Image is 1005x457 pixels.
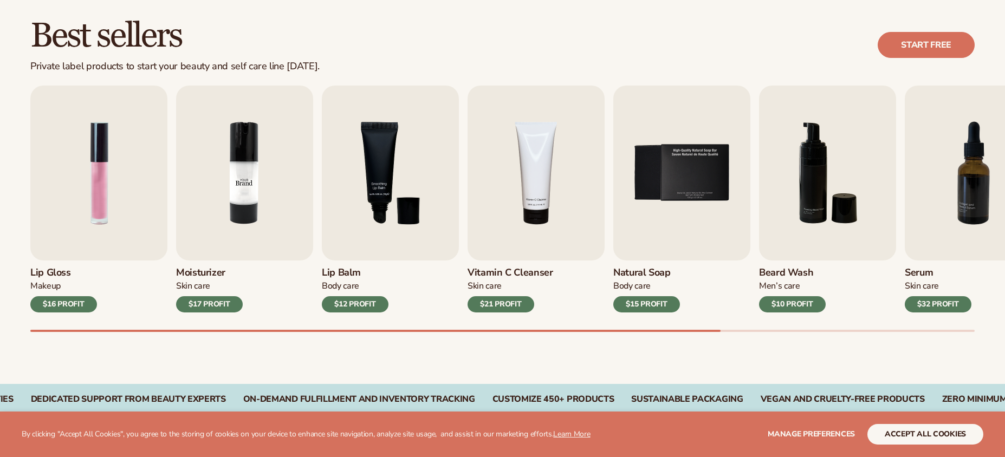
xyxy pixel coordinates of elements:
div: $16 PROFIT [30,296,97,312]
img: Shopify Image 3 [176,86,313,260]
div: Skin Care [905,280,971,292]
button: accept all cookies [867,424,983,445]
a: 4 / 9 [468,86,605,312]
a: 5 / 9 [613,86,750,312]
div: $15 PROFIT [613,296,680,312]
div: $21 PROFIT [468,296,534,312]
div: VEGAN AND CRUELTY-FREE PRODUCTS [761,394,925,404]
div: On-Demand Fulfillment and Inventory Tracking [243,394,475,404]
div: $10 PROFIT [759,296,826,312]
div: Skin Care [176,280,243,292]
div: $12 PROFIT [322,296,388,312]
button: Manage preferences [768,424,855,445]
h3: Natural Soap [613,267,680,279]
div: CUSTOMIZE 450+ PRODUCTS [492,394,614,404]
span: Manage preferences [768,429,855,439]
h3: Vitamin C Cleanser [468,267,553,279]
h2: Best sellers [30,18,320,54]
h3: Lip Balm [322,267,388,279]
a: 6 / 9 [759,86,896,312]
h3: Lip Gloss [30,267,97,279]
div: Makeup [30,280,97,292]
div: Body Care [322,280,388,292]
a: 3 / 9 [322,86,459,312]
div: $32 PROFIT [905,296,971,312]
div: Men’s Care [759,280,826,292]
div: Skin Care [468,280,553,292]
h3: Beard Wash [759,267,826,279]
h3: Serum [905,267,971,279]
a: 2 / 9 [176,86,313,312]
p: By clicking "Accept All Cookies", you agree to the storing of cookies on your device to enhance s... [22,430,591,439]
h3: Moisturizer [176,267,243,279]
div: SUSTAINABLE PACKAGING [631,394,743,404]
div: Body Care [613,280,680,292]
div: $17 PROFIT [176,296,243,312]
a: Start free [878,32,975,58]
a: Learn More [553,429,590,439]
div: Private label products to start your beauty and self care line [DATE]. [30,61,320,73]
a: 1 / 9 [30,86,167,312]
div: Dedicated Support From Beauty Experts [31,394,226,404]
